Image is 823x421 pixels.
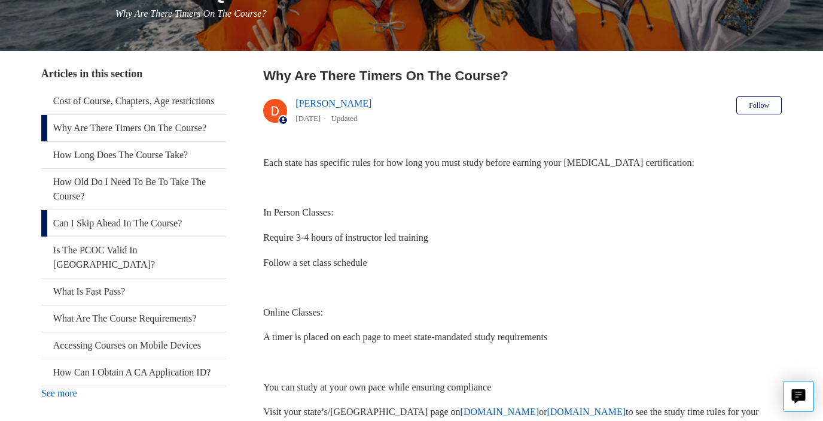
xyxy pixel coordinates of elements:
[263,66,782,86] h2: Why Are There Timers On The Course?
[736,96,782,114] button: Follow Article
[115,8,267,19] span: Why Are There Timers On The Course?
[41,237,227,278] a: Is The PCOC Valid In [GEOGRAPHIC_DATA]?
[41,142,227,168] a: How Long Does The Course Take?
[263,332,547,342] span: A timer is placed on each page to meet state-mandated study requirements
[263,158,694,168] span: Each state has specific rules for how long you must study before earning your [MEDICAL_DATA] cert...
[41,359,227,386] a: How Can I Obtain A CA Application ID?
[331,114,357,123] li: Updated
[547,407,626,417] a: [DOMAIN_NAME]
[295,114,321,123] time: 04/08/2025, 12:58
[41,278,227,305] a: What Is Fast Pass?
[41,115,227,141] a: Why Are There Timers On The Course?
[41,210,227,237] a: Can I Skip Ahead In The Course?
[41,88,227,114] a: Cost of Course, Chapters, Age restrictions
[263,307,323,317] span: Online Classes:
[41,305,227,332] a: What Are The Course Requirements?
[263,232,428,243] span: Require 3-4 hours of instructor led training
[295,98,371,108] a: [PERSON_NAME]
[41,169,227,210] a: How Old Do I Need To Be To Take The Course?
[461,407,539,417] a: [DOMAIN_NAME]
[263,207,333,217] span: In Person Classes:
[263,382,491,392] span: You can study at your own pace while ensuring compliance
[41,68,142,80] span: Articles in this section
[41,388,77,398] a: See more
[263,258,367,268] span: Follow a set class schedule
[41,332,227,359] a: Accessing Courses on Mobile Devices
[783,381,814,412] button: Live chat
